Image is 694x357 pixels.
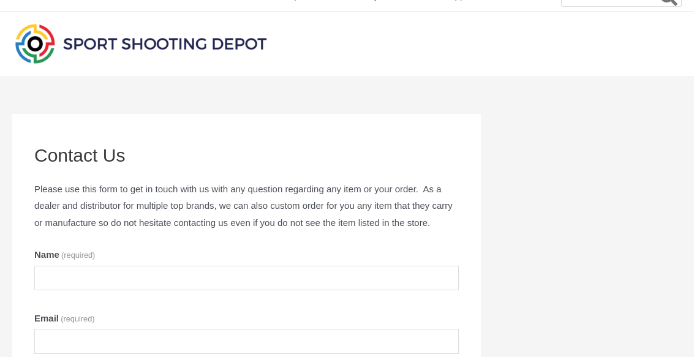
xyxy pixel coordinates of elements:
label: Name [34,246,459,263]
h1: Contact Us [34,145,459,167]
span: (required) [61,314,94,323]
span: (required) [61,250,95,260]
label: Email [34,310,459,327]
p: Please use this form to get in touch with us with any question regarding any item or your order. ... [34,181,459,232]
img: Sport Shooting Depot [12,21,270,66]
